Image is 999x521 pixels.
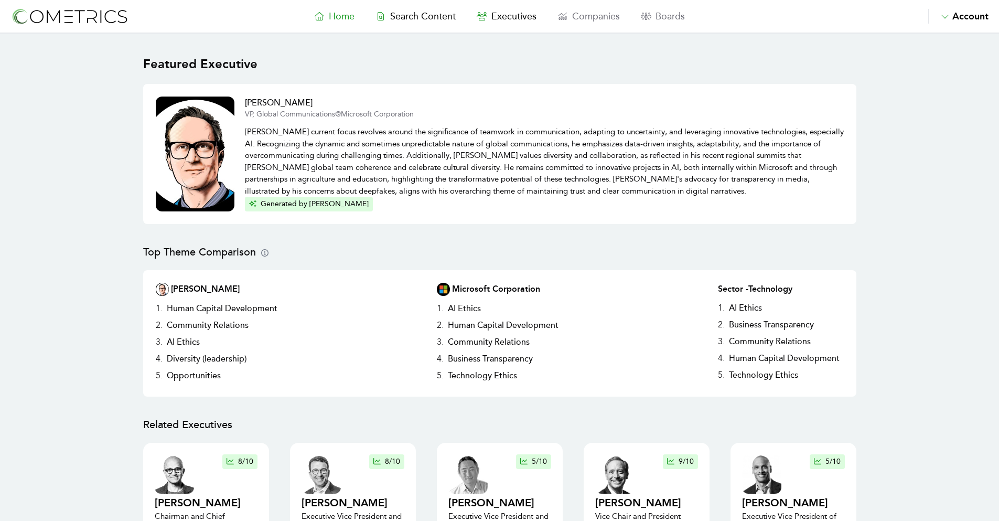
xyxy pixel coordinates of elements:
img: executive profile thumbnail [302,454,341,494]
h3: 5 . [156,367,163,384]
span: Search Content [390,10,456,22]
h3: Opportunities [163,367,225,384]
img: Executive Thumbnail [156,97,234,211]
h3: AI Ethics [444,300,485,317]
button: 5/10 [516,454,551,469]
span: Executives [491,10,536,22]
span: Account [952,10,989,22]
h3: 5 . [718,367,725,384]
button: Account [928,9,989,24]
h2: [PERSON_NAME] [302,496,404,511]
button: Generated by [PERSON_NAME] [245,197,373,211]
h3: 4 . [156,350,163,367]
h3: 3 . [718,333,725,350]
img: Company Logo Thumbnail [437,283,450,296]
h2: [PERSON_NAME] [245,97,844,109]
button: 8/10 [369,454,404,469]
h2: Microsoft Corporation [452,283,540,296]
button: 5/10 [810,454,845,469]
h3: 1 . [437,300,444,317]
a: Executives [466,9,547,24]
h3: Community Relations [163,317,253,334]
span: Boards [656,10,685,22]
p: [PERSON_NAME] current focus revolves around the significance of teamwork in communication, adapti... [245,120,844,197]
span: Companies [572,10,620,22]
button: 8/10 [222,454,257,469]
img: executive profile thumbnail [155,454,194,494]
h1: Featured Executive [143,55,856,73]
h3: 2 . [437,317,444,334]
img: Executive Thumbnail [156,283,169,296]
h3: 3 . [156,334,163,350]
h3: AI Ethics [725,300,766,316]
a: Boards [630,9,695,24]
span: Home [329,10,355,22]
h3: 4 . [437,350,444,367]
h3: 1 . [718,300,725,316]
h3: Business Transparency [444,350,537,367]
p: VP, Global Communications @ Microsoft Corporation [245,109,844,120]
h2: Top Theme Comparison [143,245,856,260]
a: Home [304,9,365,24]
img: executive profile thumbnail [595,454,635,494]
h3: AI Ethics [163,334,204,350]
a: [PERSON_NAME]VP, Global Communications@Microsoft Corporation [245,97,844,120]
h2: [PERSON_NAME] [448,496,551,511]
h3: Human Capital Development [725,350,844,367]
h3: Technology Ethics [444,367,521,384]
h2: [PERSON_NAME] [595,496,681,511]
h3: Technology Ethics [725,367,802,384]
h3: Business Transparency [725,316,818,333]
a: Search Content [365,9,466,24]
h3: 5 . [437,367,444,384]
h3: 2 . [156,317,163,334]
h3: 3 . [437,334,444,350]
h3: 2 . [718,316,725,333]
h3: Diversity (leadership) [163,350,251,367]
img: executive profile thumbnail [448,454,488,494]
h3: 1 . [156,300,163,317]
h3: Human Capital Development [444,317,563,334]
img: logo-refresh-RPX2ODFg.svg [10,7,128,26]
h2: [PERSON_NAME] [171,283,240,296]
button: 9/10 [663,454,698,469]
h2: [PERSON_NAME] [155,496,257,511]
h2: Related Executives [143,418,856,432]
h3: Community Relations [444,334,534,350]
a: Companies [547,9,630,24]
h3: 4 . [718,350,725,367]
img: executive profile thumbnail [742,454,781,494]
h3: Community Relations [725,333,815,350]
h2: [PERSON_NAME] [742,496,845,511]
h2: Sector - Technology [718,283,844,295]
h3: Human Capital Development [163,300,282,317]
